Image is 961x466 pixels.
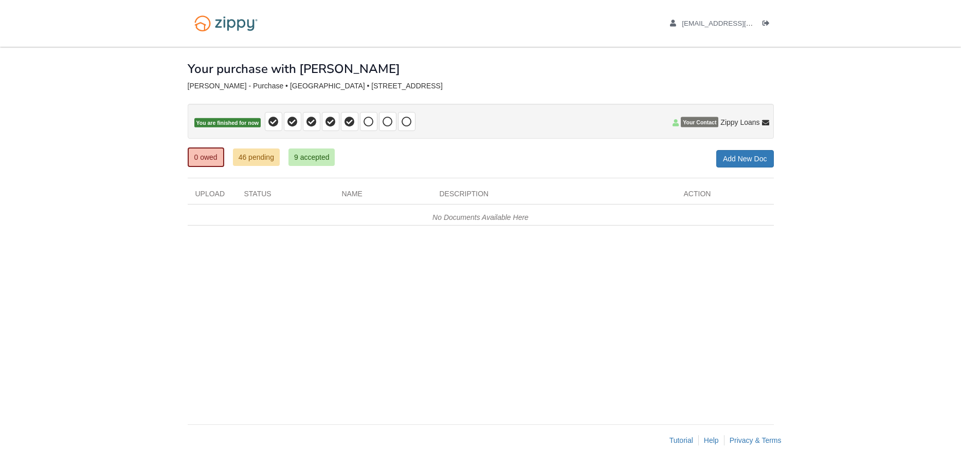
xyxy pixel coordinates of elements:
[188,82,774,90] div: [PERSON_NAME] - Purchase • [GEOGRAPHIC_DATA] • [STREET_ADDRESS]
[670,20,800,30] a: edit profile
[334,189,432,204] div: Name
[720,117,759,127] span: Zippy Loans
[730,436,782,444] a: Privacy & Terms
[716,150,774,167] a: Add New Doc
[237,189,334,204] div: Status
[763,20,774,30] a: Log out
[676,189,774,204] div: Action
[432,189,676,204] div: Description
[432,213,529,221] em: No Documents Available Here
[188,62,400,76] h1: Your purchase with [PERSON_NAME]
[682,20,800,27] span: melfort73@hotmail.com
[233,148,280,166] a: 46 pending
[669,436,693,444] a: Tutorial
[704,436,719,444] a: Help
[288,148,335,166] a: 9 accepted
[188,10,264,36] img: Logo
[188,147,224,167] a: 0 owed
[681,117,718,127] span: Your Contact
[194,118,261,128] span: You are finished for now
[188,189,237,204] div: Upload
